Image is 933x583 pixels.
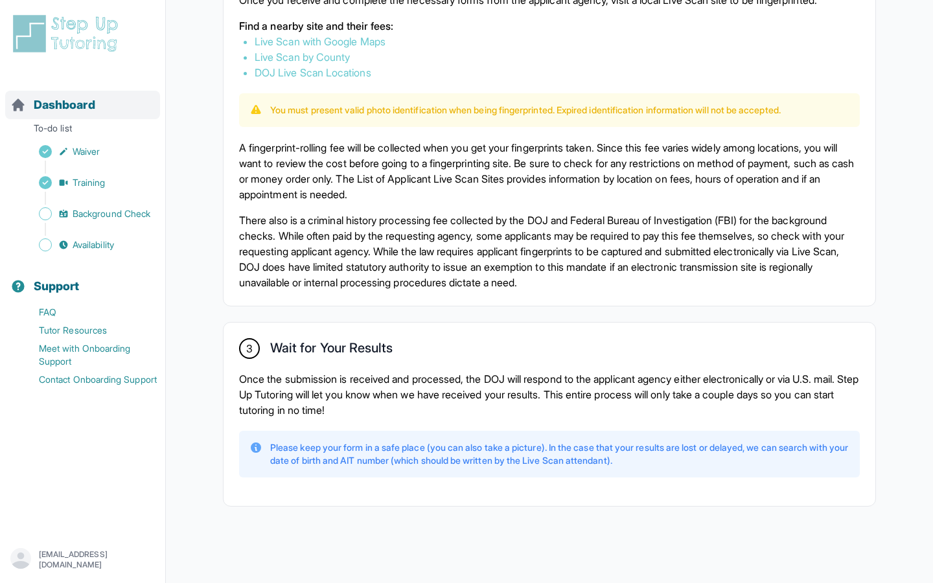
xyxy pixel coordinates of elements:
span: Training [73,176,106,189]
h2: Wait for Your Results [270,340,393,361]
a: Live Scan with Google Maps [255,35,386,48]
p: Please keep your form in a safe place (you can also take a picture). In the case that your result... [270,441,849,467]
p: Find a nearby site and their fees: [239,18,860,34]
a: Meet with Onboarding Support [10,339,165,371]
span: Availability [73,238,114,251]
p: [EMAIL_ADDRESS][DOMAIN_NAME] [39,549,155,570]
a: DOJ Live Scan Locations [255,66,371,79]
a: Waiver [10,143,165,161]
button: Support [5,257,160,301]
a: Background Check [10,205,165,223]
a: Live Scan by County [255,51,350,63]
img: logo [10,13,126,54]
button: [EMAIL_ADDRESS][DOMAIN_NAME] [10,548,155,571]
button: Dashboard [5,75,160,119]
a: Availability [10,236,165,254]
span: Dashboard [34,96,95,114]
p: A fingerprint-rolling fee will be collected when you get your fingerprints taken. Since this fee ... [239,140,860,202]
p: Once the submission is received and processed, the DOJ will respond to the applicant agency eithe... [239,371,860,418]
p: There also is a criminal history processing fee collected by the DOJ and Federal Bureau of Invest... [239,212,860,290]
a: FAQ [10,303,165,321]
span: Waiver [73,145,100,158]
span: Background Check [73,207,150,220]
a: Tutor Resources [10,321,165,339]
p: To-do list [5,122,160,140]
a: Contact Onboarding Support [10,371,165,389]
span: 3 [246,341,253,356]
p: You must present valid photo identification when being fingerprinted. Expired identification info... [270,104,781,117]
a: Training [10,174,165,192]
span: Support [34,277,80,295]
a: Dashboard [10,96,95,114]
